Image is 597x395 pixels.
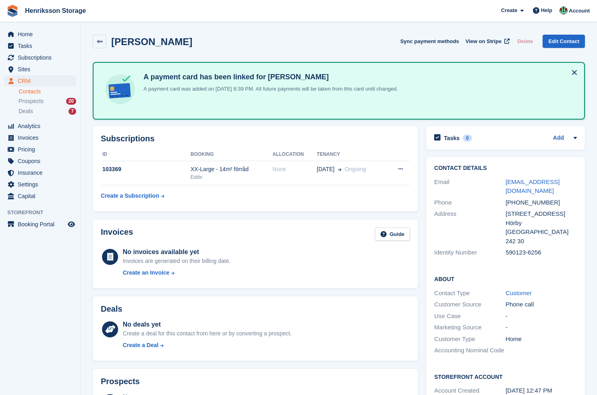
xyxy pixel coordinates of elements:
[345,166,366,172] span: Ongoing
[4,52,76,63] a: menu
[462,35,511,48] a: View on Stripe
[434,335,505,344] div: Customer Type
[123,269,231,277] a: Create an Invoice
[434,198,505,207] div: Phone
[434,346,505,355] div: Accounting Nominal Code
[66,98,76,105] div: 20
[505,323,577,332] div: -
[191,148,272,161] th: Booking
[123,329,291,338] div: Create a deal for this contact from here or by converting a prospect.
[505,219,577,228] div: Hörby
[18,64,66,75] span: Sites
[4,120,76,132] a: menu
[111,36,192,47] h2: [PERSON_NAME]
[101,188,164,203] a: Create a Subscription
[4,132,76,143] a: menu
[541,6,552,14] span: Help
[434,289,505,298] div: Contact Type
[123,341,291,350] a: Create a Deal
[505,237,577,246] div: 242 30
[317,148,386,161] th: Tenancy
[4,29,76,40] a: menu
[434,312,505,321] div: Use Case
[434,323,505,332] div: Marketing Source
[18,132,66,143] span: Invoices
[505,209,577,219] div: [STREET_ADDRESS]
[123,269,169,277] div: Create an Invoice
[434,300,505,309] div: Customer Source
[18,29,66,40] span: Home
[505,178,560,194] a: [EMAIL_ADDRESS][DOMAIN_NAME]
[18,144,66,155] span: Pricing
[19,97,76,105] a: Prospects 20
[553,134,564,143] a: Add
[140,85,398,93] p: A payment card was added on [DATE] 8:39 PM. All future payments will be taken from this card unti...
[569,7,590,15] span: Account
[434,372,577,381] h2: Storefront Account
[560,6,568,14] img: Isak Martinelle
[4,75,76,87] a: menu
[505,290,532,296] a: Customer
[317,165,335,174] span: [DATE]
[543,35,585,48] a: Edit Contact
[4,219,76,230] a: menu
[101,134,410,143] h2: Subscriptions
[191,174,272,181] div: Eslöv
[4,167,76,178] a: menu
[22,4,89,17] a: Henriksson Storage
[103,72,137,106] img: card-linked-ebf98d0992dc2aeb22e95c0e3c79077019eb2392cfd83c6a337811c24bc77127.svg
[18,40,66,52] span: Tasks
[4,144,76,155] a: menu
[101,148,191,161] th: ID
[19,97,44,105] span: Prospects
[101,192,159,200] div: Create a Subscription
[4,155,76,167] a: menu
[400,35,459,48] button: Sync payment methods
[19,107,76,116] a: Deals 7
[18,219,66,230] span: Booking Portal
[463,134,472,142] div: 0
[18,52,66,63] span: Subscriptions
[434,248,505,257] div: Identity Number
[18,155,66,167] span: Coupons
[505,227,577,237] div: [GEOGRAPHIC_DATA]
[6,5,19,17] img: stora-icon-8386f47178a22dfd0bd8f6a31ec36ba5ce8667c1dd55bd0f319d3a0aa187defe.svg
[272,148,317,161] th: Allocation
[123,341,158,350] div: Create a Deal
[505,335,577,344] div: Home
[4,40,76,52] a: menu
[101,165,191,174] div: 103369
[7,209,80,217] span: Storefront
[18,167,66,178] span: Insurance
[434,209,505,246] div: Address
[4,179,76,190] a: menu
[434,165,577,172] h2: Contact Details
[466,37,501,45] span: View on Stripe
[272,165,317,174] div: None
[505,248,577,257] div: 590123-6256
[18,190,66,202] span: Capital
[191,165,272,174] div: XX-Large - 14m² förråd
[505,198,577,207] div: [PHONE_NUMBER]
[69,108,76,115] div: 7
[123,257,231,265] div: Invoices are generated on their billing date.
[101,377,140,386] h2: Prospects
[140,72,398,82] h4: A payment card has been linked for [PERSON_NAME]
[434,178,505,196] div: Email
[123,320,291,329] div: No deals yet
[19,108,33,115] span: Deals
[375,227,410,241] a: Guide
[101,304,122,314] h2: Deals
[505,312,577,321] div: -
[4,64,76,75] a: menu
[4,190,76,202] a: menu
[101,227,133,241] h2: Invoices
[19,88,76,95] a: Contacts
[67,219,76,229] a: Preview store
[444,134,460,142] h2: Tasks
[123,247,231,257] div: No invoices available yet
[514,35,536,48] button: Delete
[18,179,66,190] span: Settings
[18,120,66,132] span: Analytics
[434,275,577,283] h2: About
